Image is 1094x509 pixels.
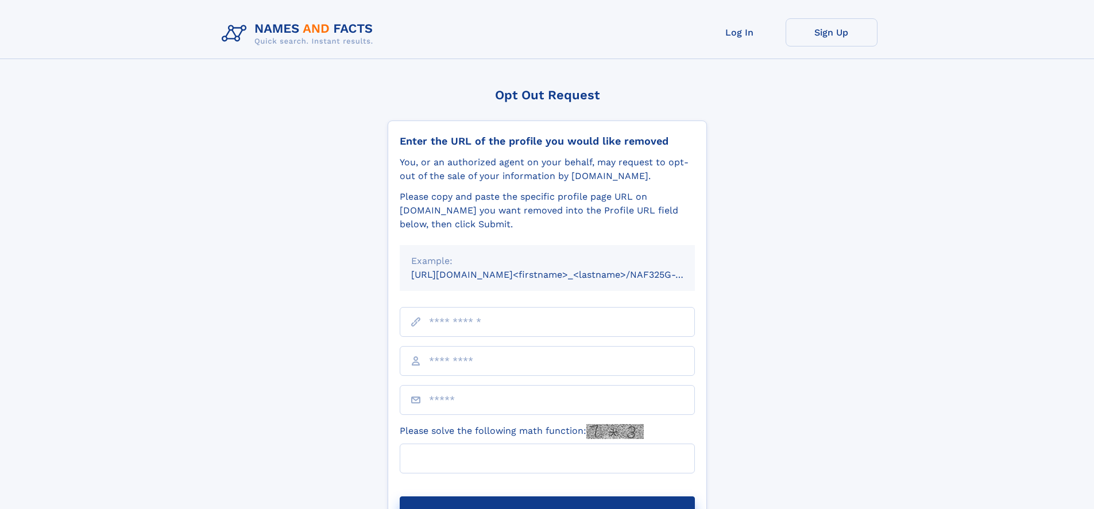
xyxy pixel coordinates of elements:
[400,135,695,147] div: Enter the URL of the profile you would like removed
[786,18,877,46] a: Sign Up
[388,88,707,102] div: Opt Out Request
[400,424,644,439] label: Please solve the following math function:
[217,18,382,49] img: Logo Names and Facts
[411,254,683,268] div: Example:
[411,269,717,280] small: [URL][DOMAIN_NAME]<firstname>_<lastname>/NAF325G-xxxxxxxx
[400,156,695,183] div: You, or an authorized agent on your behalf, may request to opt-out of the sale of your informatio...
[400,190,695,231] div: Please copy and paste the specific profile page URL on [DOMAIN_NAME] you want removed into the Pr...
[694,18,786,46] a: Log In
